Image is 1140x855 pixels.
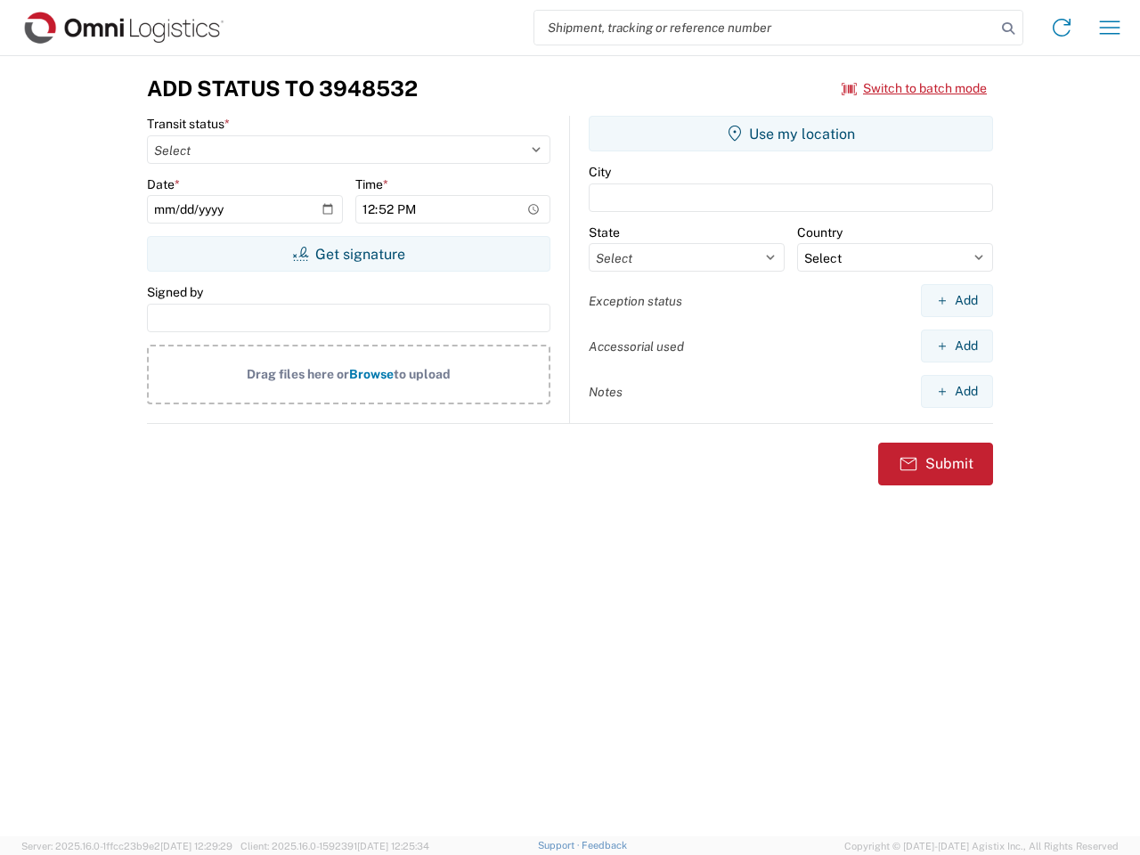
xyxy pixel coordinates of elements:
[921,330,993,362] button: Add
[589,338,684,354] label: Accessorial used
[589,164,611,180] label: City
[394,367,451,381] span: to upload
[147,116,230,132] label: Transit status
[842,74,987,103] button: Switch to batch mode
[589,384,623,400] label: Notes
[240,841,429,851] span: Client: 2025.16.0-1592391
[878,443,993,485] button: Submit
[589,293,682,309] label: Exception status
[160,841,232,851] span: [DATE] 12:29:29
[147,176,180,192] label: Date
[147,284,203,300] label: Signed by
[357,841,429,851] span: [DATE] 12:25:34
[582,840,627,851] a: Feedback
[349,367,394,381] span: Browse
[921,284,993,317] button: Add
[247,367,349,381] span: Drag files here or
[538,840,582,851] a: Support
[589,224,620,240] label: State
[355,176,388,192] label: Time
[921,375,993,408] button: Add
[589,116,993,151] button: Use my location
[797,224,843,240] label: Country
[147,236,550,272] button: Get signature
[147,76,418,102] h3: Add Status to 3948532
[534,11,996,45] input: Shipment, tracking or reference number
[844,838,1119,854] span: Copyright © [DATE]-[DATE] Agistix Inc., All Rights Reserved
[21,841,232,851] span: Server: 2025.16.0-1ffcc23b9e2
